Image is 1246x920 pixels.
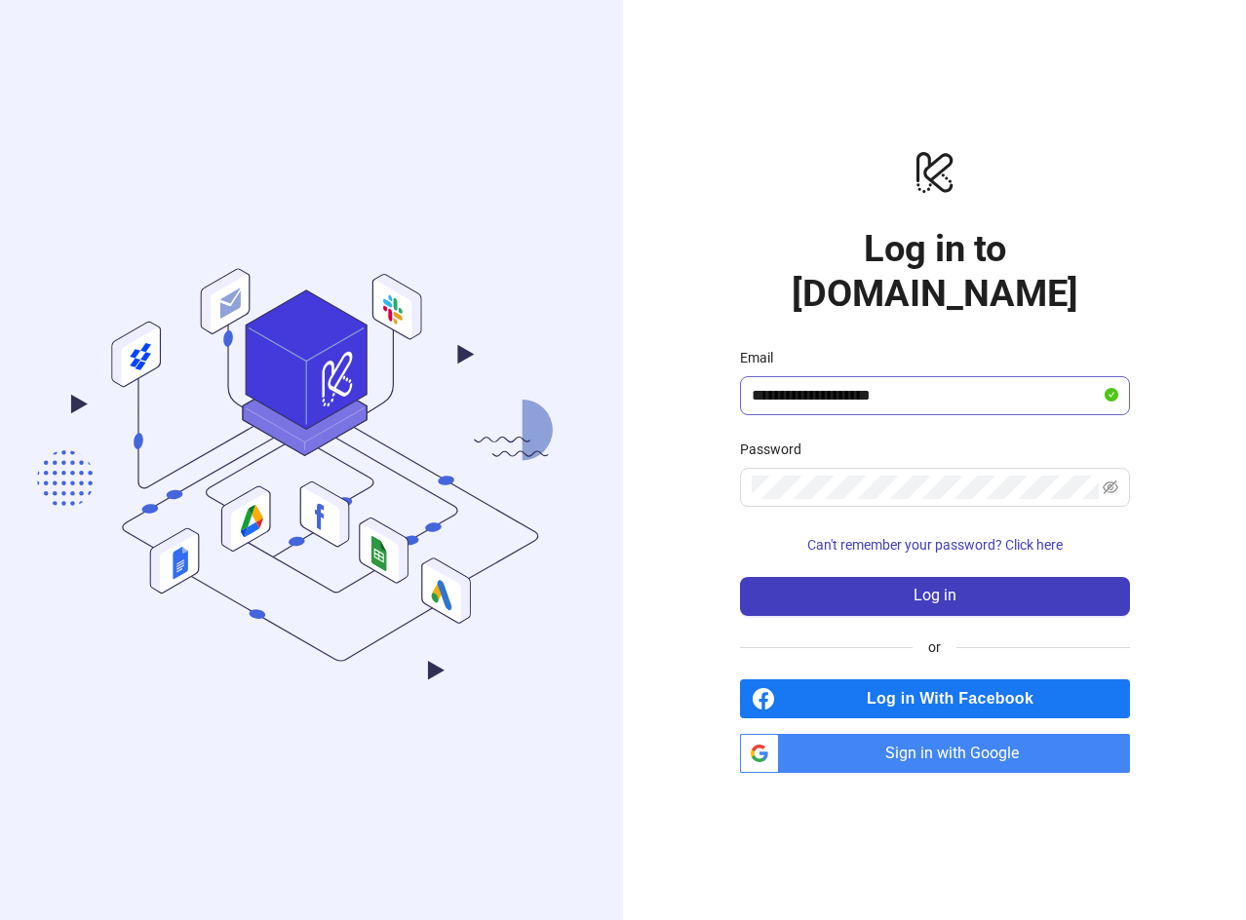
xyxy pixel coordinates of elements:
keeper-lock: Open Keeper Popup [1089,384,1112,407]
button: Can't remember your password? Click here [740,530,1130,561]
span: Log in [914,587,956,604]
span: Log in With Facebook [783,679,1130,718]
label: Email [740,347,786,368]
label: Password [740,439,814,460]
input: Password [752,476,1099,499]
span: or [913,636,956,658]
span: Sign in with Google [787,734,1130,773]
h1: Log in to [DOMAIN_NAME] [740,226,1130,316]
a: Log in With Facebook [740,679,1130,718]
a: Can't remember your password? Click here [740,537,1130,553]
span: Can't remember your password? Click here [807,537,1063,553]
button: Log in [740,577,1130,616]
input: Email [752,384,1101,407]
span: eye-invisible [1103,479,1118,495]
a: Sign in with Google [740,734,1130,773]
keeper-lock: Open Keeper Popup [1073,476,1097,499]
